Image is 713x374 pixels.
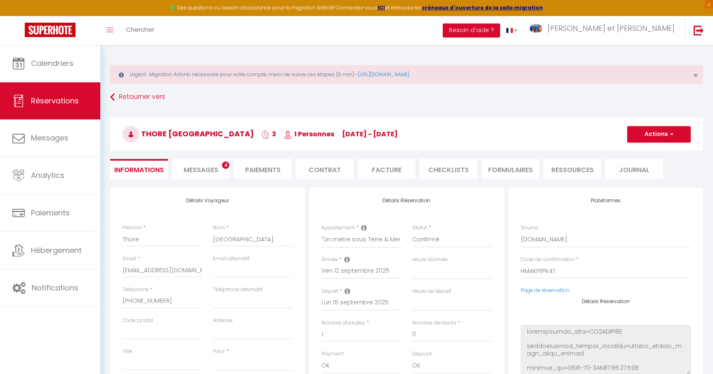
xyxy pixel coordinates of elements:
label: Téléphone alternatif [213,286,262,294]
label: Source [521,224,538,232]
span: [PERSON_NAME] et [PERSON_NAME] [548,23,675,33]
li: CHECKLISTS [420,159,477,179]
label: Appartement [321,224,355,232]
li: Facture [358,159,416,179]
li: Informations [110,159,168,179]
label: Prénom [123,224,142,232]
h4: Plateformes [521,198,691,203]
label: Nom [213,224,225,232]
div: Urgent : Migration Airbnb nécessaire pour votre compte, merci de suivre ces étapes (5 min) - [110,65,703,84]
label: Nombre d'adultes [321,319,365,327]
label: Nombre d'enfants [412,319,456,327]
button: Close [693,72,698,79]
span: 1 Personnes [284,129,334,139]
img: logout [694,25,704,35]
label: Code de confirmation [521,256,575,264]
label: Code postal [123,317,153,325]
span: 4 [222,161,229,169]
h4: Détails Réservation [321,198,491,203]
label: Arrivée [321,256,338,264]
span: Thore [GEOGRAPHIC_DATA] [123,129,254,139]
li: Contrat [296,159,354,179]
span: Calendriers [31,58,73,68]
h4: Détails Réservation [521,299,691,304]
span: × [693,70,698,80]
span: Chercher [126,25,154,34]
label: Email alternatif [213,255,250,263]
label: Ville [123,348,132,355]
label: Départ [321,288,338,295]
a: ICI [378,4,385,11]
label: Payment [321,350,344,358]
span: 3 [262,129,276,139]
button: Ouvrir le widget de chat LiveChat [7,3,31,28]
span: Notifications [32,283,78,293]
label: Email [123,255,136,263]
img: ... [530,24,542,33]
a: Retourner vers [110,90,703,105]
label: Heure de départ [412,288,451,295]
a: Page de réservation [521,287,569,294]
li: FORMULAIRES [482,159,539,179]
a: Chercher [120,16,161,45]
label: Heure d'arrivée [412,256,448,264]
li: Journal [605,159,663,179]
label: Pays [213,348,225,355]
button: Besoin d'aide ? [443,23,500,37]
span: Messages [184,165,218,175]
h4: Détails Voyageur [123,198,293,203]
img: Super Booking [25,23,76,37]
a: créneaux d'ouverture de la salle migration [422,4,543,11]
label: Téléphone [123,286,149,294]
li: Ressources [543,159,601,179]
span: Réservations [31,96,79,106]
label: Adresse [213,317,233,325]
label: Statut [412,224,427,232]
span: Hébergement [31,245,82,255]
span: Analytics [31,170,64,180]
a: ... [PERSON_NAME] et [PERSON_NAME] [524,16,685,45]
span: [DATE] - [DATE] [342,129,398,139]
label: Deposit [412,350,432,358]
button: Actions [627,126,691,143]
span: Paiements [31,208,70,218]
li: Paiements [234,159,292,179]
a: [URL][DOMAIN_NAME] [358,71,409,78]
span: Messages [31,133,68,143]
